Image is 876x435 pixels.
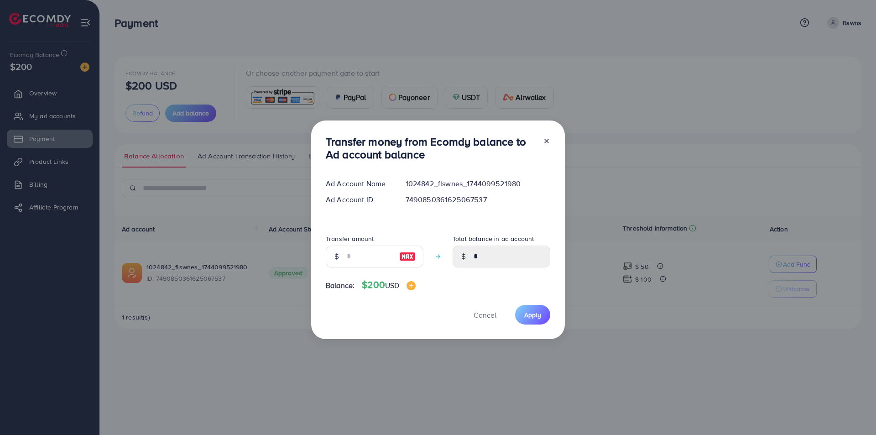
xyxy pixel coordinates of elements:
[398,178,558,189] div: 1024842_flswnes_1744099521980
[837,394,869,428] iframe: Chat
[326,135,536,162] h3: Transfer money from Ecomdy balance to Ad account balance
[318,178,398,189] div: Ad Account Name
[399,251,416,262] img: image
[524,310,541,320] span: Apply
[474,310,496,320] span: Cancel
[398,194,558,205] div: 7490850361625067537
[326,234,374,243] label: Transfer amount
[318,194,398,205] div: Ad Account ID
[462,305,508,325] button: Cancel
[453,234,534,243] label: Total balance in ad account
[407,281,416,290] img: image
[362,279,416,291] h4: $200
[515,305,550,325] button: Apply
[385,280,399,290] span: USD
[326,280,355,291] span: Balance:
